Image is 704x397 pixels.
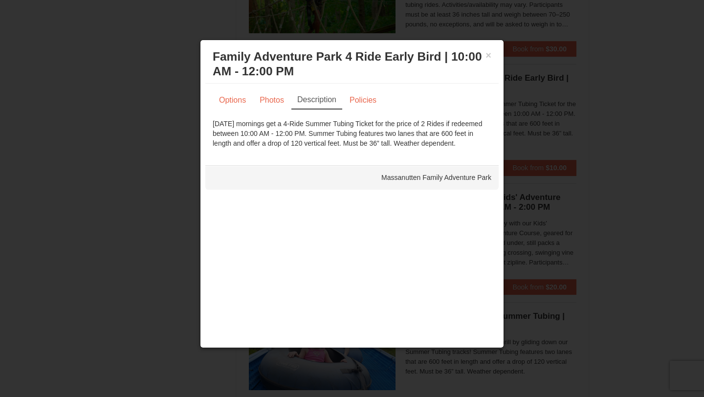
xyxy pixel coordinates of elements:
[343,91,383,110] a: Policies
[213,119,491,148] div: [DATE] mornings get a 4-Ride Summer Tubing Ticket for the price of 2 Rides if redeemed between 10...
[291,91,342,110] a: Description
[485,50,491,60] button: ×
[205,165,499,190] div: Massanutten Family Adventure Park
[253,91,290,110] a: Photos
[213,49,491,79] h3: Family Adventure Park 4 Ride Early Bird | 10:00 AM - 12:00 PM
[213,91,252,110] a: Options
